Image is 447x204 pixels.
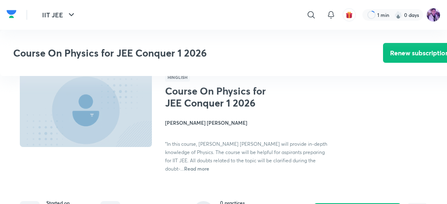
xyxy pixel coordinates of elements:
[165,73,190,82] span: Hinglish
[7,8,17,20] img: Company Logo
[37,7,81,23] button: IIT JEE
[165,119,328,126] h4: [PERSON_NAME] [PERSON_NAME]
[13,47,336,59] h3: Course On Physics for JEE Conquer 1 2026
[165,141,327,172] span: "In this course, [PERSON_NAME] [PERSON_NAME] will provide in-depth knowledge of Physics. The cour...
[343,8,356,21] button: avatar
[165,85,284,109] h1: Course On Physics for JEE Conquer 1 2026
[426,8,440,22] img: preeti Tripathi
[19,72,153,148] img: Thumbnail
[184,165,209,172] span: Read more
[7,8,17,22] a: Company Logo
[394,11,402,19] img: streak
[345,11,353,19] img: avatar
